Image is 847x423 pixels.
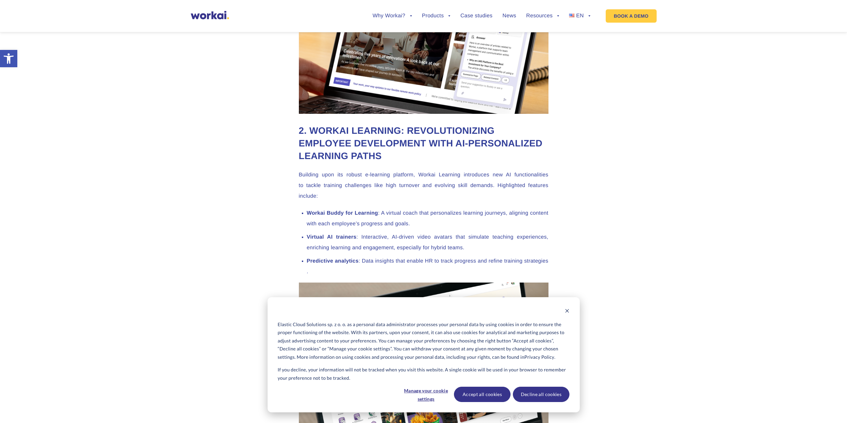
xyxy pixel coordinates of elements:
[565,308,569,316] button: Dismiss cookie banner
[576,13,584,19] span: EN
[422,13,451,19] a: Products
[278,366,569,382] p: If you decline, your information will not be tracked when you visit this website. A single cookie...
[400,387,452,402] button: Manage your cookie settings
[454,387,511,402] button: Accept all cookies
[307,258,359,264] strong: Predictive analytics
[299,170,548,202] p: Building upon its robust e-learning platform, Workai Learning introduces new AI functionalities t...
[307,210,378,216] strong: Workai Buddy for Learning
[526,13,559,19] a: Resources
[299,124,548,162] h2: 2. Workai Learning: revolutionizing employee development with AI-personalized learning paths
[307,234,356,240] strong: Virtual AI trainers
[307,208,548,229] li: : A virtual coach that personalizes learning journeys, aligning content with each employee’s prog...
[569,13,590,19] a: EN
[513,387,569,402] button: Decline all cookies
[372,13,412,19] a: Why Workai?
[268,297,580,412] div: Cookie banner
[525,353,554,361] a: Privacy Policy
[278,320,569,361] p: Elastic Cloud Solutions sp. z o. o. as a personal data administrator processes your personal data...
[307,256,548,277] li: : Data insights that enable HR to track progress and refine training strategies​.
[460,13,492,19] a: Case studies
[503,13,516,19] a: News
[606,9,656,23] a: BOOK A DEMO
[307,232,548,253] li: : Interactive, AI-driven video avatars that simulate teaching experiences, enriching learning and...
